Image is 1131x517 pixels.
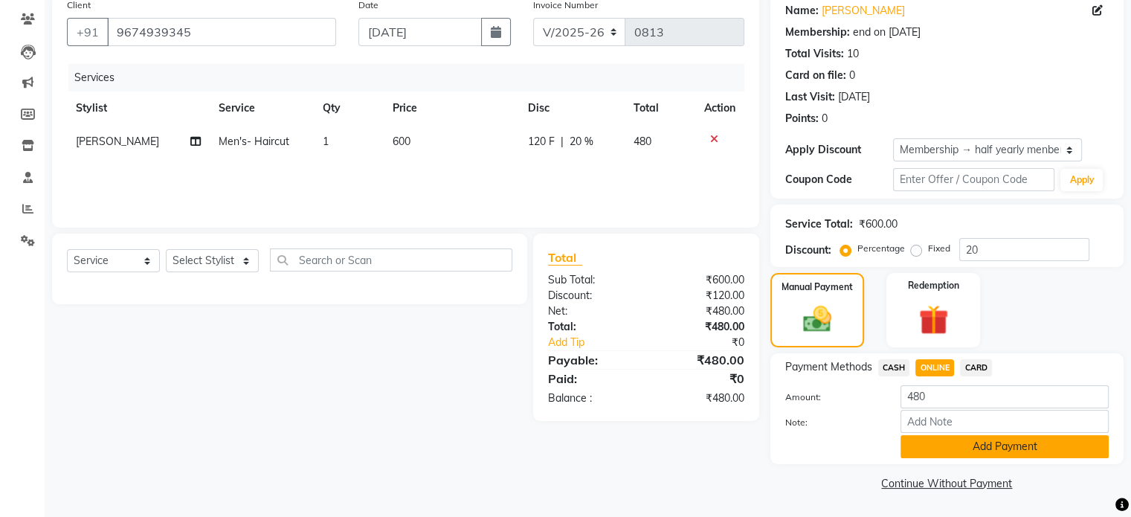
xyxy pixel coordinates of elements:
[900,410,1109,433] input: Add Note
[1060,169,1103,191] button: Apply
[785,111,819,126] div: Points:
[537,304,646,319] div: Net:
[537,335,664,350] a: Add Tip
[900,385,1109,408] input: Amount
[67,18,109,46] button: +91
[625,91,695,125] th: Total
[537,272,646,288] div: Sub Total:
[537,288,646,304] div: Discount:
[210,91,314,125] th: Service
[822,3,905,19] a: [PERSON_NAME]
[646,319,755,335] div: ₹480.00
[76,135,159,148] span: [PERSON_NAME]
[68,64,755,91] div: Services
[773,476,1121,492] a: Continue Without Payment
[928,242,950,255] label: Fixed
[537,370,646,388] div: Paid:
[782,280,853,294] label: Manual Payment
[774,416,889,429] label: Note:
[785,359,872,375] span: Payment Methods
[528,134,555,150] span: 120 F
[314,91,384,125] th: Qty
[878,359,910,376] span: CASH
[785,3,819,19] div: Name:
[646,370,755,388] div: ₹0
[664,335,755,350] div: ₹0
[785,89,835,105] div: Last Visit:
[908,279,959,292] label: Redemption
[646,304,755,319] div: ₹480.00
[893,168,1055,191] input: Enter Offer / Coupon Code
[634,135,651,148] span: 480
[774,391,889,404] label: Amount:
[785,25,850,40] div: Membership:
[561,134,564,150] span: |
[107,18,336,46] input: Search by Name/Mobile/Email/Code
[900,435,1109,458] button: Add Payment
[646,272,755,288] div: ₹600.00
[219,135,289,148] span: Men's- Haircut
[838,89,870,105] div: [DATE]
[785,216,853,232] div: Service Total:
[960,359,992,376] span: CARD
[794,303,840,335] img: _cash.svg
[537,351,646,369] div: Payable:
[785,142,893,158] div: Apply Discount
[270,248,512,272] input: Search or Scan
[548,250,582,266] span: Total
[695,91,744,125] th: Action
[67,91,210,125] th: Stylist
[323,135,329,148] span: 1
[537,319,646,335] div: Total:
[785,243,831,258] div: Discount:
[822,111,828,126] div: 0
[646,288,755,304] div: ₹120.00
[646,391,755,406] div: ₹480.00
[909,301,958,338] img: _gift.svg
[393,135,410,148] span: 600
[785,46,844,62] div: Total Visits:
[785,68,846,83] div: Card on file:
[849,68,855,83] div: 0
[537,391,646,406] div: Balance :
[646,351,755,369] div: ₹480.00
[570,134,593,150] span: 20 %
[915,359,954,376] span: ONLINE
[853,25,921,40] div: end on [DATE]
[384,91,519,125] th: Price
[519,91,625,125] th: Disc
[785,172,893,187] div: Coupon Code
[859,216,898,232] div: ₹600.00
[847,46,859,62] div: 10
[857,242,905,255] label: Percentage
